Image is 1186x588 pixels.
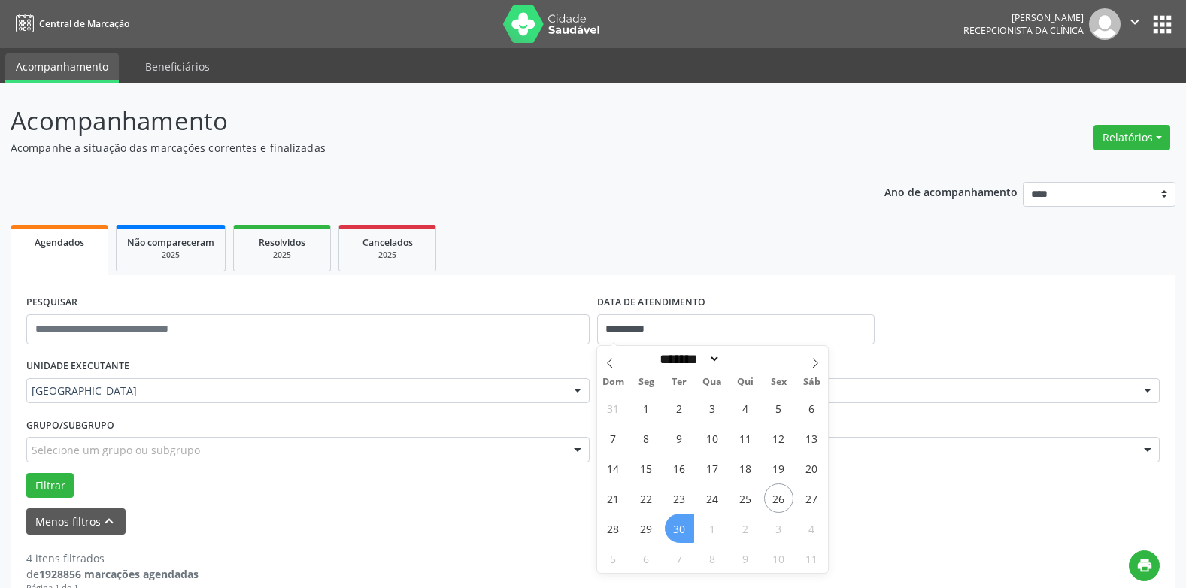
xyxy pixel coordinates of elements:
[720,351,770,367] input: Year
[1127,14,1143,30] i: 
[602,383,1130,399] span: Todos os profissionais
[665,423,694,453] span: Setembro 9, 2025
[259,236,305,249] span: Resolvidos
[26,414,114,437] label: Grupo/Subgrupo
[655,351,721,367] select: Month
[127,236,214,249] span: Não compareceram
[731,423,760,453] span: Setembro 11, 2025
[632,423,661,453] span: Setembro 8, 2025
[11,102,826,140] p: Acompanhamento
[665,393,694,423] span: Setembro 2, 2025
[350,250,425,261] div: 2025
[244,250,320,261] div: 2025
[797,453,827,483] span: Setembro 20, 2025
[1089,8,1121,40] img: img
[39,17,129,30] span: Central de Marcação
[26,508,126,535] button: Menos filtroskeyboard_arrow_up
[698,393,727,423] span: Setembro 3, 2025
[597,377,630,387] span: Dom
[731,483,760,513] span: Setembro 25, 2025
[764,544,793,573] span: Outubro 10, 2025
[729,377,762,387] span: Qui
[1149,11,1175,38] button: apps
[26,566,199,582] div: de
[599,453,628,483] span: Setembro 14, 2025
[764,483,793,513] span: Setembro 26, 2025
[632,544,661,573] span: Outubro 6, 2025
[797,483,827,513] span: Setembro 27, 2025
[599,483,628,513] span: Setembro 21, 2025
[797,544,827,573] span: Outubro 11, 2025
[599,423,628,453] span: Setembro 7, 2025
[39,567,199,581] strong: 1928856 marcações agendadas
[764,514,793,543] span: Outubro 3, 2025
[665,453,694,483] span: Setembro 16, 2025
[632,453,661,483] span: Setembro 15, 2025
[599,544,628,573] span: Outubro 5, 2025
[698,483,727,513] span: Setembro 24, 2025
[26,355,129,378] label: UNIDADE EXECUTANTE
[731,393,760,423] span: Setembro 4, 2025
[599,514,628,543] span: Setembro 28, 2025
[698,544,727,573] span: Outubro 8, 2025
[597,291,705,314] label: DATA DE ATENDIMENTO
[127,250,214,261] div: 2025
[963,24,1084,37] span: Recepcionista da clínica
[26,473,74,499] button: Filtrar
[698,423,727,453] span: Setembro 10, 2025
[762,377,795,387] span: Sex
[1136,557,1153,574] i: print
[731,514,760,543] span: Outubro 2, 2025
[1129,550,1160,581] button: print
[35,236,84,249] span: Agendados
[696,377,729,387] span: Qua
[632,393,661,423] span: Setembro 1, 2025
[11,11,129,36] a: Central de Marcação
[665,483,694,513] span: Setembro 23, 2025
[665,544,694,573] span: Outubro 7, 2025
[599,393,628,423] span: Agosto 31, 2025
[632,514,661,543] span: Setembro 29, 2025
[764,423,793,453] span: Setembro 12, 2025
[5,53,119,83] a: Acompanhamento
[963,11,1084,24] div: [PERSON_NAME]
[797,423,827,453] span: Setembro 13, 2025
[135,53,220,80] a: Beneficiários
[797,393,827,423] span: Setembro 6, 2025
[362,236,413,249] span: Cancelados
[1121,8,1149,40] button: 
[698,514,727,543] span: Outubro 1, 2025
[665,514,694,543] span: Setembro 30, 2025
[1093,125,1170,150] button: Relatórios
[698,453,727,483] span: Setembro 17, 2025
[101,513,117,529] i: keyboard_arrow_up
[632,483,661,513] span: Setembro 22, 2025
[11,140,826,156] p: Acompanhe a situação das marcações correntes e finalizadas
[884,182,1018,201] p: Ano de acompanhamento
[764,453,793,483] span: Setembro 19, 2025
[629,377,663,387] span: Seg
[32,442,200,458] span: Selecione um grupo ou subgrupo
[731,453,760,483] span: Setembro 18, 2025
[797,514,827,543] span: Outubro 4, 2025
[663,377,696,387] span: Ter
[795,377,828,387] span: Sáb
[32,383,559,399] span: [GEOGRAPHIC_DATA]
[764,393,793,423] span: Setembro 5, 2025
[26,291,77,314] label: PESQUISAR
[731,544,760,573] span: Outubro 9, 2025
[26,550,199,566] div: 4 itens filtrados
